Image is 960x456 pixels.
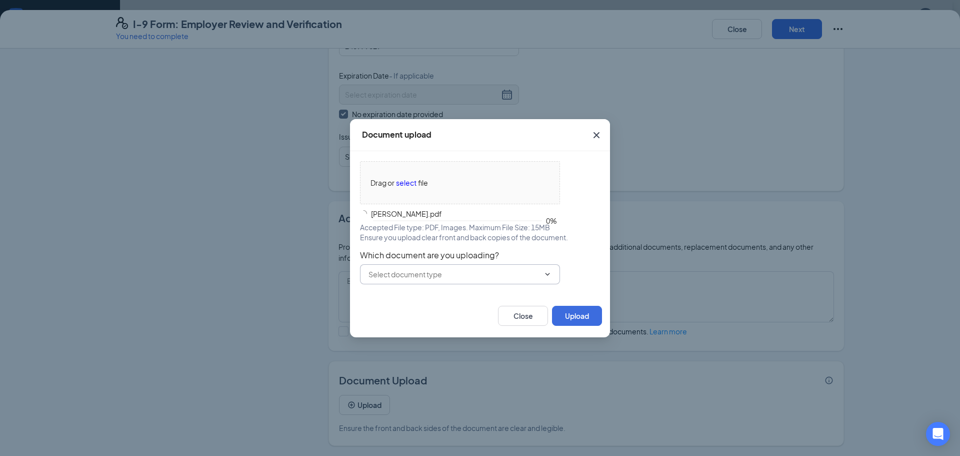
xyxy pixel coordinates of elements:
[360,222,550,232] span: Accepted File type: PDF, Images. Maximum File Size: 15MB
[396,177,416,188] span: select
[590,129,602,141] svg: Cross
[367,208,548,219] span: Jonathan Clark Servsafe.pdf
[926,422,950,446] div: Open Intercom Messenger
[360,210,367,217] span: loading
[546,217,560,224] span: 0%
[368,269,539,280] input: Select document type
[552,306,602,326] button: Upload
[370,177,394,188] span: Drag or
[543,270,551,278] svg: ChevronDown
[498,306,548,326] button: Close
[360,250,600,260] span: Which document are you uploading?
[362,129,431,140] div: Document upload
[418,177,428,188] span: file
[360,162,559,204] span: Drag orselectfile
[583,119,610,151] button: Close
[360,232,568,242] span: Ensure you upload clear front and back copies of the document.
